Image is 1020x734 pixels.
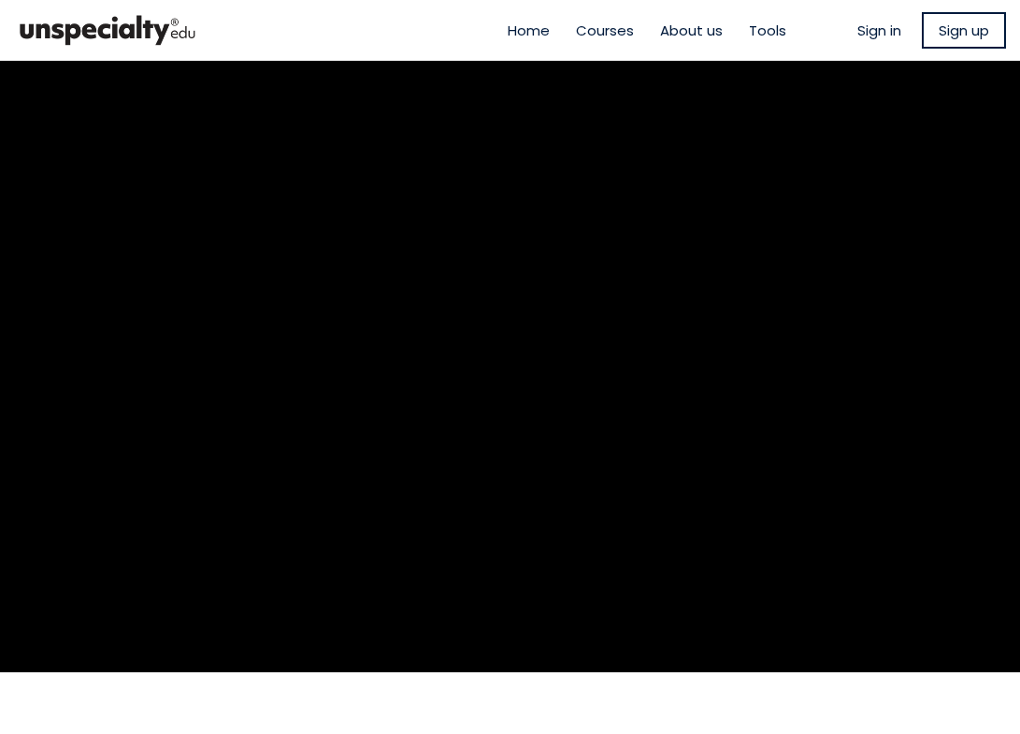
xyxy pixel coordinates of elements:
a: About us [660,20,723,41]
a: Sign up [922,12,1006,49]
a: Courses [576,20,634,41]
a: Home [508,20,550,41]
img: bc390a18feecddb333977e298b3a00a1.png [14,7,201,53]
a: Sign in [857,20,901,41]
a: Tools [749,20,786,41]
span: Sign up [939,20,989,41]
